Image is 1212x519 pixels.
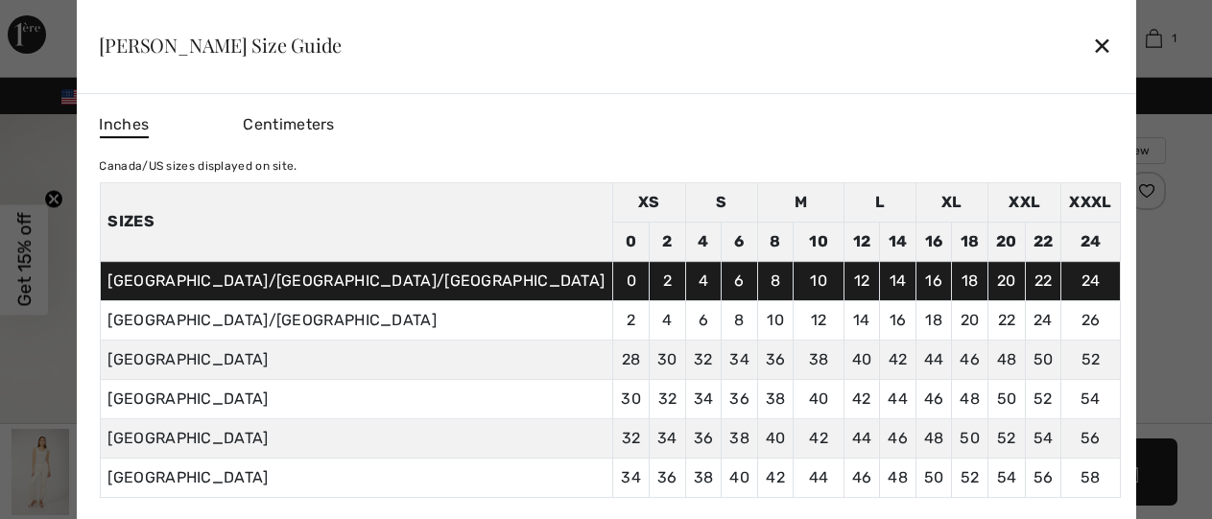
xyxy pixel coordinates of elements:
[952,418,988,458] td: 50
[99,35,342,55] div: [PERSON_NAME] Size Guide
[100,418,613,458] td: [GEOGRAPHIC_DATA]
[880,458,916,497] td: 48
[915,222,952,261] td: 16
[650,261,686,300] td: 2
[650,222,686,261] td: 2
[794,418,844,458] td: 42
[988,379,1026,418] td: 50
[844,340,880,379] td: 40
[1025,458,1061,497] td: 56
[844,182,915,222] td: L
[952,222,988,261] td: 18
[613,340,650,379] td: 28
[988,418,1026,458] td: 52
[988,458,1026,497] td: 54
[613,379,650,418] td: 30
[100,458,613,497] td: [GEOGRAPHIC_DATA]
[1025,300,1061,340] td: 24
[915,379,952,418] td: 46
[1061,261,1120,300] td: 24
[722,340,758,379] td: 34
[722,418,758,458] td: 38
[1092,25,1112,65] div: ✕
[880,222,916,261] td: 14
[952,261,988,300] td: 18
[952,300,988,340] td: 20
[1025,379,1061,418] td: 52
[613,261,650,300] td: 0
[613,418,650,458] td: 32
[1061,340,1120,379] td: 52
[794,261,844,300] td: 10
[794,379,844,418] td: 40
[915,418,952,458] td: 48
[880,379,916,418] td: 44
[685,340,722,379] td: 32
[722,379,758,418] td: 36
[1025,261,1061,300] td: 22
[988,182,1061,222] td: XXL
[100,182,613,261] th: Sizes
[722,222,758,261] td: 6
[650,340,686,379] td: 30
[880,340,916,379] td: 42
[685,458,722,497] td: 38
[915,340,952,379] td: 44
[1061,458,1120,497] td: 58
[844,261,880,300] td: 12
[1025,222,1061,261] td: 22
[685,379,722,418] td: 34
[1061,379,1120,418] td: 54
[915,182,987,222] td: XL
[100,261,613,300] td: [GEOGRAPHIC_DATA]/[GEOGRAPHIC_DATA]/[GEOGRAPHIC_DATA]
[613,458,650,497] td: 34
[99,113,149,138] span: Inches
[844,418,880,458] td: 44
[613,300,650,340] td: 2
[757,261,794,300] td: 8
[685,222,722,261] td: 4
[757,222,794,261] td: 8
[1061,222,1120,261] td: 24
[988,261,1026,300] td: 20
[915,300,952,340] td: 18
[1025,418,1061,458] td: 54
[100,300,613,340] td: [GEOGRAPHIC_DATA]/[GEOGRAPHIC_DATA]
[794,222,844,261] td: 10
[722,300,758,340] td: 8
[988,300,1026,340] td: 22
[685,182,757,222] td: S
[952,458,988,497] td: 52
[794,458,844,497] td: 44
[915,261,952,300] td: 16
[613,182,685,222] td: XS
[880,418,916,458] td: 46
[1061,418,1120,458] td: 56
[757,300,794,340] td: 10
[880,300,916,340] td: 16
[613,222,650,261] td: 0
[757,379,794,418] td: 38
[650,300,686,340] td: 4
[650,379,686,418] td: 32
[757,418,794,458] td: 40
[952,379,988,418] td: 48
[794,340,844,379] td: 38
[757,458,794,497] td: 42
[722,458,758,497] td: 40
[100,379,613,418] td: [GEOGRAPHIC_DATA]
[844,379,880,418] td: 42
[99,157,1120,175] div: Canada/US sizes displayed on site.
[722,261,758,300] td: 6
[685,300,722,340] td: 6
[685,261,722,300] td: 4
[243,115,334,133] span: Centimeters
[915,458,952,497] td: 50
[100,340,613,379] td: [GEOGRAPHIC_DATA]
[844,458,880,497] td: 46
[1061,300,1120,340] td: 26
[988,222,1026,261] td: 20
[794,300,844,340] td: 12
[844,222,880,261] td: 12
[1025,340,1061,379] td: 50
